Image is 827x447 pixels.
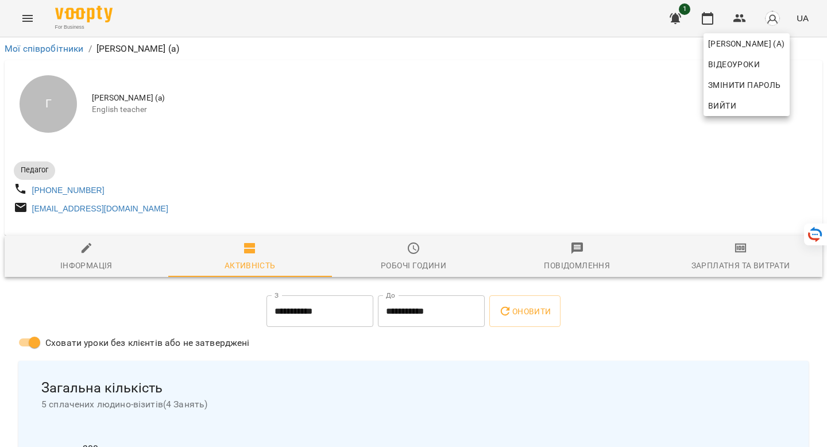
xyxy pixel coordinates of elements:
button: Вийти [704,95,790,116]
a: Змінити пароль [704,75,790,95]
span: Відеоуроки [708,57,760,71]
span: [PERSON_NAME] (а) [708,37,785,51]
span: Змінити пароль [708,78,785,92]
span: Вийти [708,99,736,113]
a: [PERSON_NAME] (а) [704,33,790,54]
a: Відеоуроки [704,54,764,75]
